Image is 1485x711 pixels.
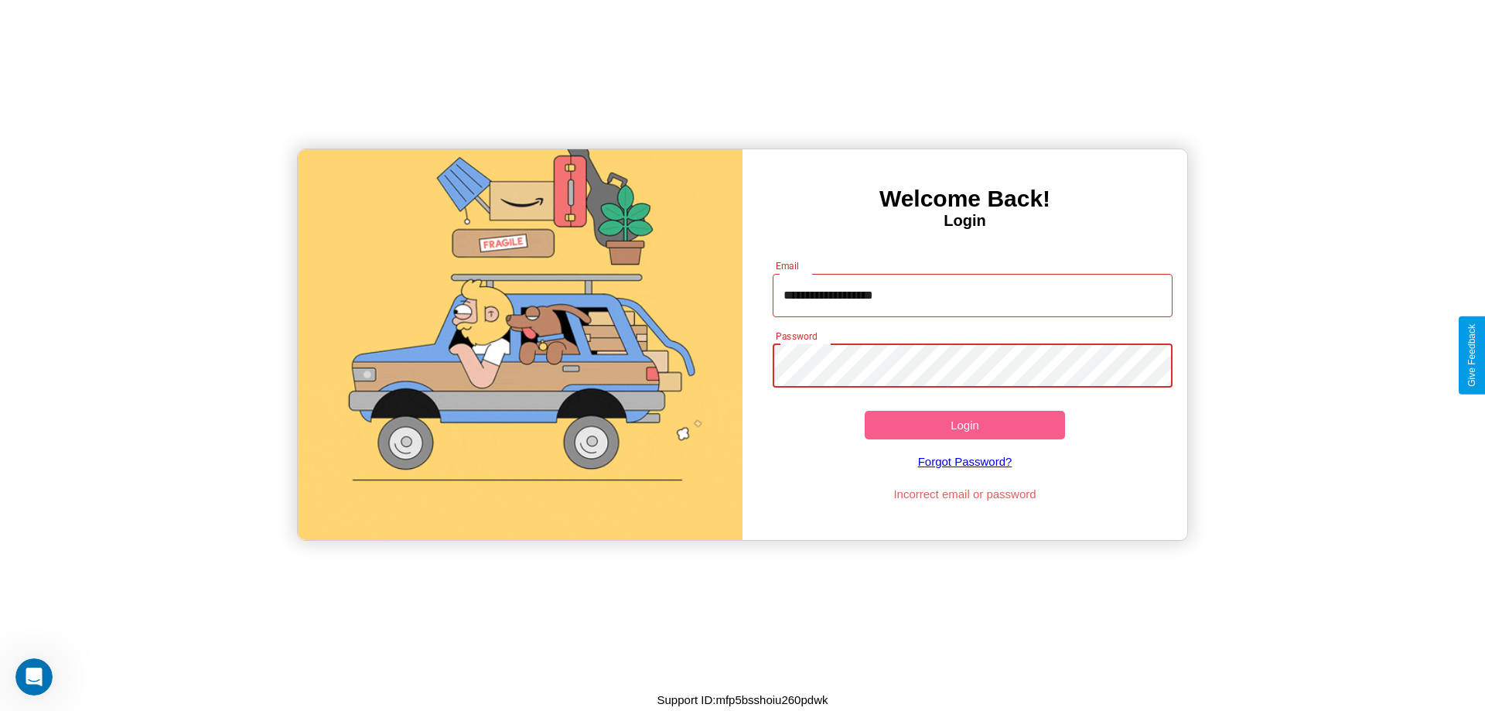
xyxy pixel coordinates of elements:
p: Incorrect email or password [765,484,1166,504]
a: Forgot Password? [765,439,1166,484]
label: Password [776,330,817,343]
h3: Welcome Back! [742,186,1187,212]
iframe: Intercom live chat [15,658,53,696]
button: Login [865,411,1065,439]
p: Support ID: mfp5bsshoiu260pdwk [657,689,828,710]
h4: Login [742,212,1187,230]
label: Email [776,259,800,272]
img: gif [298,149,742,540]
div: Give Feedback [1466,324,1477,387]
